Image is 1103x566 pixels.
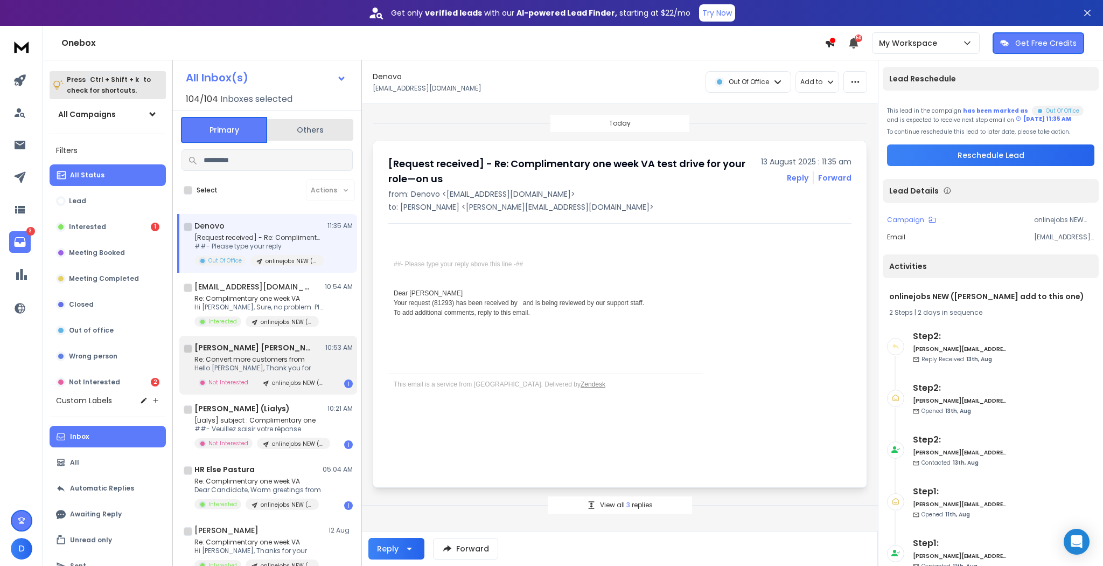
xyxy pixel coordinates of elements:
[913,552,1007,560] h6: [PERSON_NAME][EMAIL_ADDRESS][DOMAIN_NAME]
[11,37,32,57] img: logo
[26,227,35,236] p: 3
[889,291,1092,302] h1: onlinejobs NEW ([PERSON_NAME] add to this one)
[208,439,248,447] p: Not Interested
[69,352,117,361] p: Wrong person
[9,231,31,253] a: 3
[194,281,313,292] h1: [EMAIL_ADDRESS][DOMAIN_NAME]
[50,371,166,393] button: Not Interested2
[186,72,248,83] h1: All Inbox(s)
[194,355,324,364] p: Re: Convert more customers from
[889,73,956,84] p: Lead Reschedule
[56,395,112,406] h3: Custom Labels
[887,216,924,224] p: Campaign
[1046,107,1079,115] p: Out Of Office
[194,477,321,486] p: Re: Complimentary one week VA
[966,355,992,363] span: 13th, Aug
[913,433,1007,446] h6: Step 2 :
[70,171,104,180] p: All Status
[194,425,324,433] p: ##- Veuillez saisir votre réponse
[1034,233,1094,241] p: [EMAIL_ADDRESS][DOMAIN_NAME]
[197,186,218,195] label: Select
[1064,529,1090,555] div: Open Intercom Messenger
[181,117,267,143] button: Primary
[377,543,399,554] div: Reply
[800,78,822,86] p: Add to
[194,538,319,547] p: Re: Complimentary one week VA
[69,274,139,283] p: Meeting Completed
[879,38,941,49] p: My Workspace
[70,510,122,519] p: Awaiting Reply
[11,538,32,560] button: D
[516,8,617,18] strong: AI-powered Lead Finder,
[194,403,290,414] h1: [PERSON_NAME] (Lialys)
[208,378,248,386] p: Not Interested
[70,536,112,544] p: Unread only
[945,510,970,519] span: 11th, Aug
[889,308,1092,317] div: |
[261,501,312,509] p: onlinejobs NEW ([PERSON_NAME] add to this one)
[50,346,166,367] button: Wrong person
[50,190,166,212] button: Lead
[887,144,1094,166] button: Reschedule Lead
[208,257,242,265] p: Out Of Office
[887,103,1094,123] div: This lead in the campaign and is expected to receive next step email on
[194,547,319,555] p: Hi [PERSON_NAME], Thanks for your
[69,378,120,386] p: Not Interested
[194,242,324,251] p: ##- Please type your reply
[889,308,913,317] span: 2 Steps
[963,107,1028,115] span: has been marked as
[50,216,166,238] button: Interested1
[1015,38,1077,49] p: Get Free Credits
[50,294,166,315] button: Closed
[151,223,159,231] div: 1
[388,156,755,187] h1: [Request received] - Re: Complimentary one week VA test drive for your role—on us
[609,119,631,128] p: Today
[58,109,116,120] h1: All Campaigns
[323,465,353,474] p: 05:04 AM
[922,407,971,415] p: Opened
[50,503,166,525] button: Awaiting Reply
[208,317,237,326] p: Interested
[388,202,851,212] p: to: [PERSON_NAME] <[PERSON_NAME][EMAIL_ADDRESS][DOMAIN_NAME]>
[394,298,697,308] p: Your request (81293) has been received by and is being reviewed by our support staff.
[761,156,851,167] p: 13 August 2025 : 11:35 am
[69,223,106,231] p: Interested
[50,164,166,186] button: All Status
[913,500,1007,508] h6: [PERSON_NAME][EMAIL_ADDRESS][DOMAIN_NAME]
[69,249,125,257] p: Meeting Booked
[194,294,324,303] p: Re: Complimentary one week VA
[600,501,653,509] p: View all replies
[887,216,936,224] button: Campaign
[151,378,159,386] div: 2
[344,440,353,449] div: 1
[913,382,1007,395] h6: Step 2 :
[272,440,324,448] p: onlinejobs NEW ([PERSON_NAME] add to this one)
[1034,216,1094,224] p: onlinejobs NEW ([PERSON_NAME] add to this one)
[325,343,353,352] p: 10:53 AM
[388,374,703,404] div: This email is a service from [GEOGRAPHIC_DATA]. Delivered by
[394,288,697,298] p: Dear [PERSON_NAME]
[69,326,114,335] p: Out of office
[887,128,1094,136] p: To continue reschedule this lead to later date, please take action.
[922,459,979,467] p: Contacted
[699,4,735,22] button: Try Now
[194,342,313,353] h1: [PERSON_NAME] [PERSON_NAME]
[344,501,353,510] div: 1
[194,464,255,475] h1: HR Else Pastura
[327,222,353,230] p: 11:35 AM
[50,452,166,473] button: All
[69,197,86,205] p: Lead
[194,233,324,242] p: [Request received] - Re: Complimentary
[50,143,166,158] h3: Filters
[267,118,353,142] button: Others
[368,538,424,560] button: Reply
[50,268,166,289] button: Meeting Completed
[50,103,166,125] button: All Campaigns
[194,220,225,231] h1: Denovo
[918,308,982,317] span: 2 days in sequence
[220,93,292,106] h3: Inboxes selected
[818,172,851,183] div: Forward
[913,397,1007,405] h6: [PERSON_NAME][EMAIL_ADDRESS][DOMAIN_NAME]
